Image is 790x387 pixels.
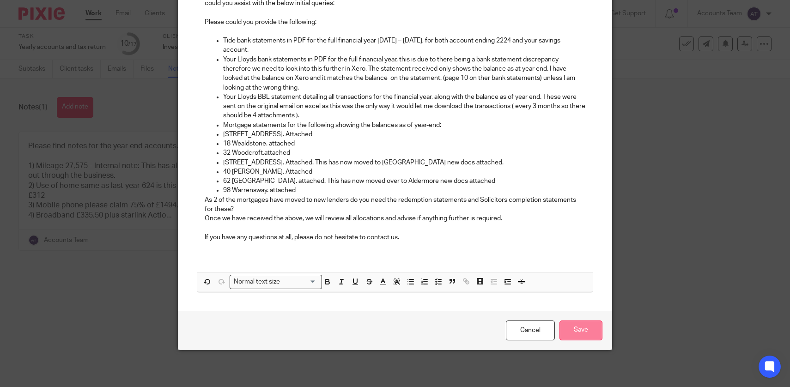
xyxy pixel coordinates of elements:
[223,130,586,139] p: [STREET_ADDRESS]. Attached
[205,214,586,223] p: Once we have received the above, we will review all allocations and advise if anything further is...
[223,148,586,157] p: 32 Woodcroft.attached
[223,186,586,195] p: 98 Warrensway. attached
[223,121,586,130] p: Mortgage statements for the following showing the balances as of year-end:
[223,36,586,55] p: Tide bank statements in PDF for the full financial year [DATE] – [DATE], for both account ending ...
[205,195,586,214] p: As 2 of the mortgages have moved to new lenders do you need the redemption statements and Solicit...
[283,277,316,287] input: Search for option
[506,320,555,340] a: Cancel
[223,176,586,186] p: 62 [GEOGRAPHIC_DATA]. attached. This has now moved over to Aldermore new docs attached
[205,18,586,27] p: Please could you provide the following:
[223,92,586,121] p: Your Lloyds BBL statement detailing all transactions for the financial year, along with the balan...
[205,233,586,242] p: If you have any questions at all, please do not hesitate to contact us.
[223,158,586,167] p: [STREET_ADDRESS]. Attached. This has now moved to [GEOGRAPHIC_DATA] new docs attached.
[223,139,586,148] p: 18 Wealdstone. attached
[223,55,586,92] p: Your Lloyds bank statements in PDF for the full financial year, this is due to there being a bank...
[223,167,586,176] p: 40 [PERSON_NAME]. Attached
[230,275,322,289] div: Search for option
[559,320,602,340] input: Save
[232,277,282,287] span: Normal text size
